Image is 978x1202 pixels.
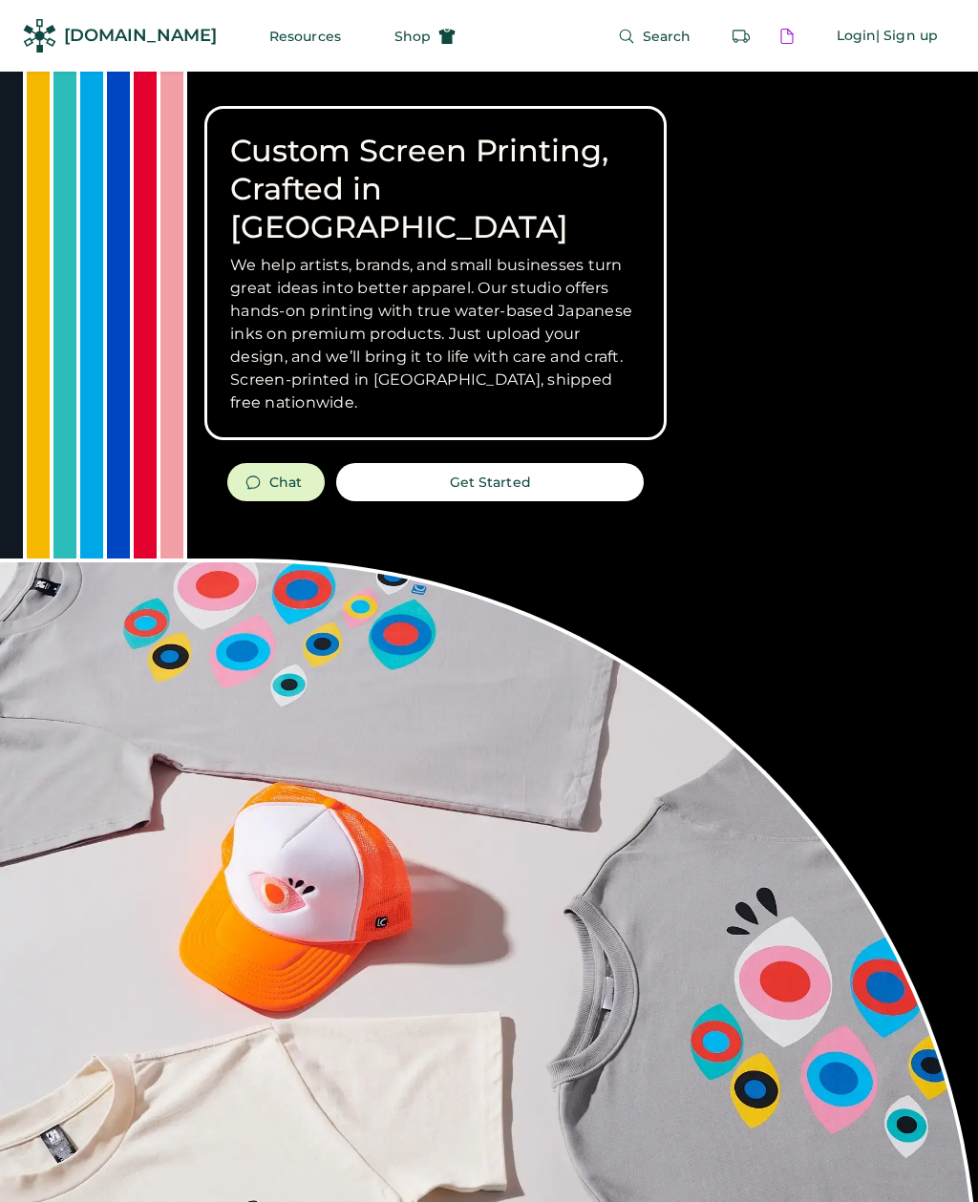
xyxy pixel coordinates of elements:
[246,17,364,55] button: Resources
[394,30,431,43] span: Shop
[64,24,217,48] div: [DOMAIN_NAME]
[227,463,325,501] button: Chat
[230,254,641,414] h3: We help artists, brands, and small businesses turn great ideas into better apparel. Our studio of...
[336,463,644,501] button: Get Started
[876,27,938,46] div: | Sign up
[837,27,877,46] div: Login
[595,17,714,55] button: Search
[643,30,691,43] span: Search
[722,17,760,55] button: Retrieve an order
[23,19,56,53] img: Rendered Logo - Screens
[230,132,641,246] h1: Custom Screen Printing, Crafted in [GEOGRAPHIC_DATA]
[372,17,478,55] button: Shop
